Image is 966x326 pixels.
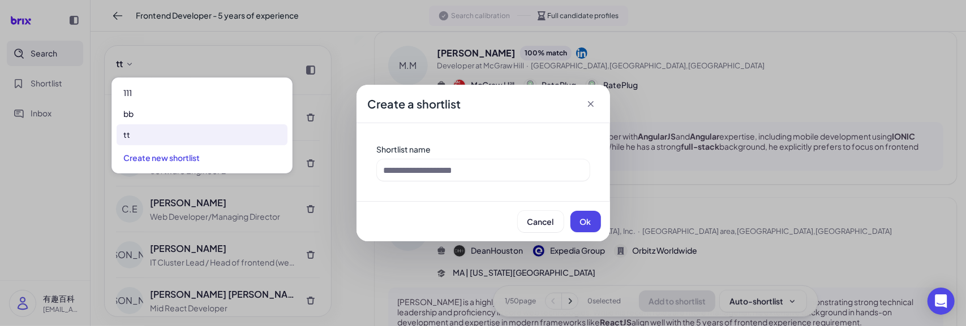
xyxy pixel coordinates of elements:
[377,144,590,155] div: Shortlist name
[527,216,554,227] span: Cancel
[368,96,461,112] span: Create a shortlist
[928,288,955,315] div: Open Intercom Messenger
[570,211,601,232] button: Ok
[518,211,564,232] button: Cancel
[580,216,591,227] span: Ok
